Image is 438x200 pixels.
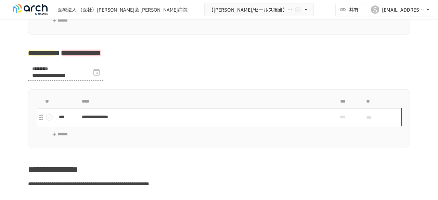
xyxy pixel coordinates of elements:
[335,3,364,16] button: 共有
[204,3,314,16] button: 【[PERSON_NAME]/セールス担当】医療法人社団淀さんせん会 [PERSON_NAME]病院様_初期設定サポート
[349,6,359,13] span: 共有
[42,110,56,124] button: status
[57,6,188,13] div: 医療法人 （医社）[PERSON_NAME]会 [PERSON_NAME]病院
[37,95,402,126] table: task table
[8,4,52,15] img: logo-default@2x-9cf2c760.svg
[382,5,424,14] div: [EMAIL_ADDRESS][DOMAIN_NAME]
[371,5,379,14] div: S
[367,3,435,16] button: S[EMAIL_ADDRESS][DOMAIN_NAME]
[209,5,293,14] span: 【[PERSON_NAME]/セールス担当】医療法人社団淀さんせん会 [PERSON_NAME]病院様_初期設定サポート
